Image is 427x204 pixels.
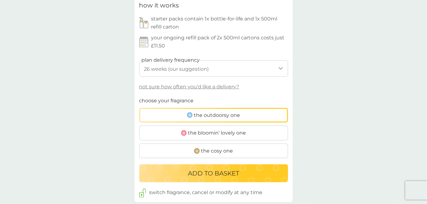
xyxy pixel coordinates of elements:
[151,34,288,50] p: your ongoing refill pack of 2x 500ml cartons costs just £11.50
[139,97,194,105] p: choose your fragrance
[139,83,239,91] p: not sure how often you’d like a delivery?
[201,147,233,155] span: the cosy one
[188,168,239,178] p: ADD TO BASKET
[194,111,240,119] span: the outdoorsy one
[188,129,246,137] span: the bloomin’ lovely one
[151,15,288,31] p: starter packs contain 1x bottle-for-life and 1x 500ml refill carton
[139,0,179,10] h3: how it works
[149,188,262,197] p: switch fragrance, cancel or modify at any time
[142,56,200,64] label: plan delivery frequency
[139,164,288,182] button: ADD TO BASKET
